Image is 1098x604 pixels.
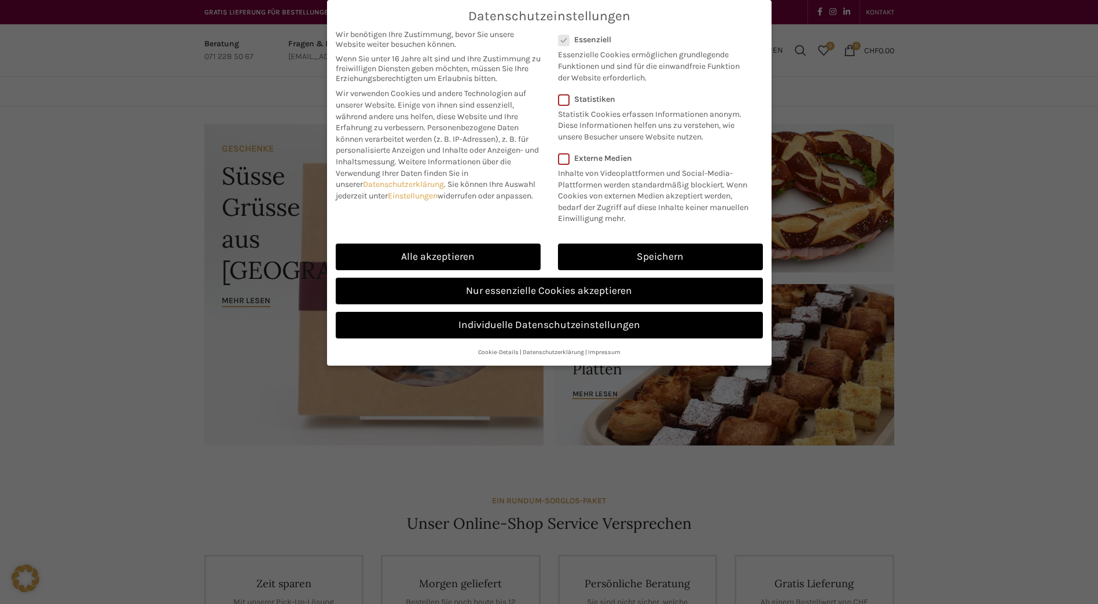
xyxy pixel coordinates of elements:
a: Individuelle Datenschutzeinstellungen [336,312,763,338]
span: Wir verwenden Cookies und andere Technologien auf unserer Website. Einige von ihnen sind essenzie... [336,89,526,132]
label: Essenziell [558,35,748,45]
span: Wir benötigen Ihre Zustimmung, bevor Sie unsere Website weiter besuchen können. [336,30,541,49]
a: Datenschutzerklärung [363,179,444,189]
a: Alle akzeptieren [336,244,541,270]
a: Datenschutzerklärung [523,348,584,356]
a: Impressum [588,348,620,356]
a: Nur essenzielle Cookies akzeptieren [336,278,763,304]
a: Speichern [558,244,763,270]
p: Essenzielle Cookies ermöglichen grundlegende Funktionen und sind für die einwandfreie Funktion de... [558,45,748,83]
label: Statistiken [558,94,748,104]
span: Wenn Sie unter 16 Jahre alt sind und Ihre Zustimmung zu freiwilligen Diensten geben möchten, müss... [336,54,541,83]
span: Weitere Informationen über die Verwendung Ihrer Daten finden Sie in unserer . [336,157,511,189]
span: Personenbezogene Daten können verarbeitet werden (z. B. IP-Adressen), z. B. für personalisierte A... [336,123,539,167]
span: Datenschutzeinstellungen [468,9,630,24]
a: Cookie-Details [478,348,519,356]
p: Statistik Cookies erfassen Informationen anonym. Diese Informationen helfen uns zu verstehen, wie... [558,104,748,143]
p: Inhalte von Videoplattformen und Social-Media-Plattformen werden standardmäßig blockiert. Wenn Co... [558,163,755,224]
label: Externe Medien [558,153,755,163]
span: Sie können Ihre Auswahl jederzeit unter widerrufen oder anpassen. [336,179,535,201]
a: Einstellungen [388,191,438,201]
